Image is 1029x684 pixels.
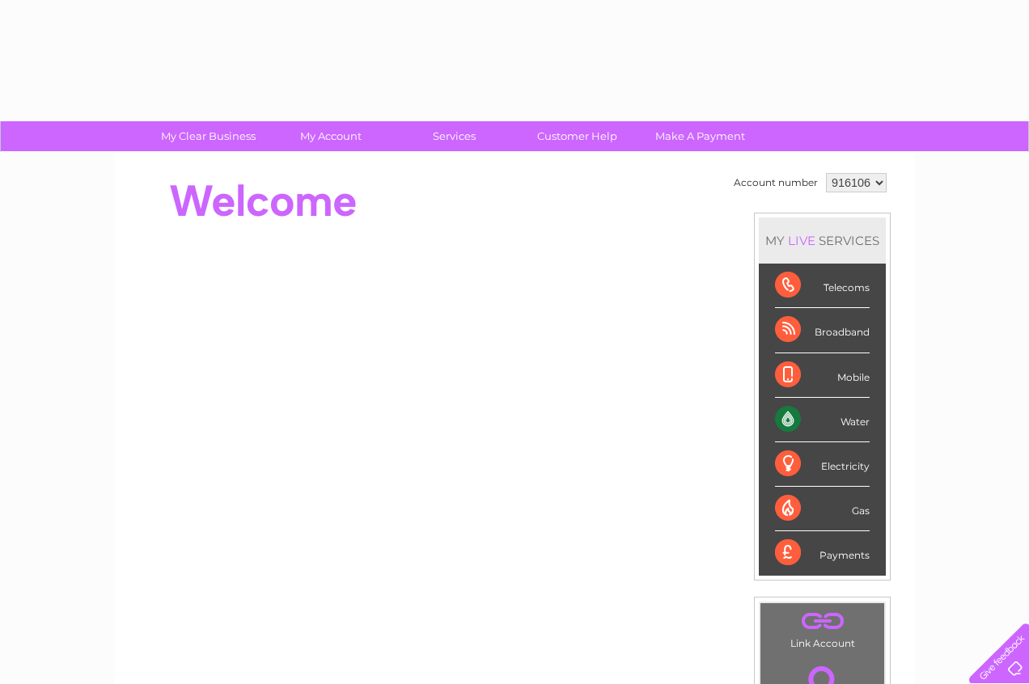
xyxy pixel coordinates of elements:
[730,169,822,196] td: Account number
[775,264,870,308] div: Telecoms
[510,121,644,151] a: Customer Help
[759,217,886,264] div: MY SERVICES
[775,308,870,353] div: Broadband
[775,442,870,487] div: Electricity
[775,353,870,398] div: Mobile
[775,398,870,442] div: Water
[764,607,880,635] a: .
[760,602,885,653] td: Link Account
[775,531,870,575] div: Payments
[775,487,870,531] div: Gas
[785,233,819,248] div: LIVE
[142,121,275,151] a: My Clear Business
[387,121,521,151] a: Services
[265,121,398,151] a: My Account
[633,121,767,151] a: Make A Payment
